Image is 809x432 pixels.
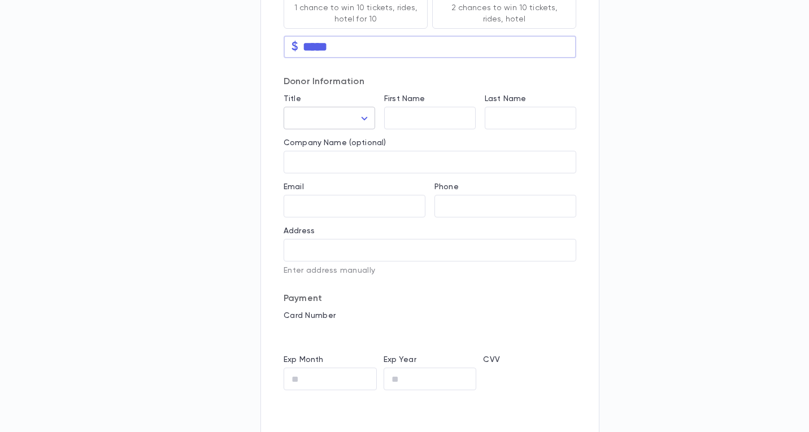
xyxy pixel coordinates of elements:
[284,138,386,147] label: Company Name (optional)
[284,182,304,191] label: Email
[284,324,576,346] iframe: card
[284,266,576,275] p: Enter address manually
[284,293,576,304] p: Payment
[293,2,418,25] p: 1 chance to win 10 tickets, rides, hotel for 10
[434,182,459,191] label: Phone
[384,355,416,364] label: Exp Year
[284,76,576,88] p: Donor Information
[292,41,298,53] p: $
[284,311,576,320] p: Card Number
[284,355,323,364] label: Exp Month
[384,94,425,103] label: First Name
[284,226,315,235] label: Address
[483,368,576,390] iframe: cvv
[284,107,375,129] div: ​
[442,2,567,25] p: 2 chances to win 10 tickets, rides, hotel
[485,94,526,103] label: Last Name
[284,94,301,103] label: Title
[483,355,576,364] p: CVV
